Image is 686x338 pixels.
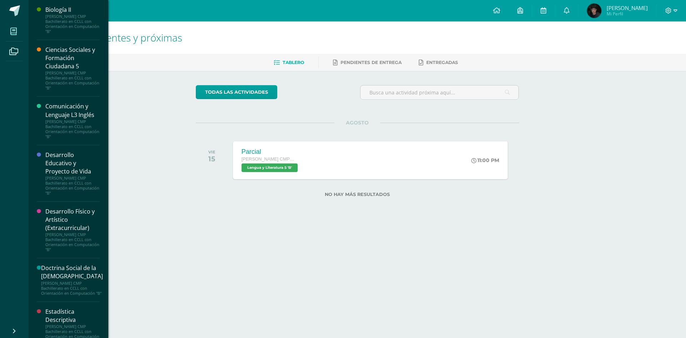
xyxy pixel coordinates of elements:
a: Comunicación y Lenguaje L3 Inglés[PERSON_NAME] CMP Bachillerato en CCLL con Orientación en Comput... [45,102,100,139]
span: [PERSON_NAME] CMP Bachillerato en CCLL con Orientación en Computación [242,157,295,162]
span: Entregadas [426,60,458,65]
span: [PERSON_NAME] [607,4,648,11]
a: Tablero [274,57,304,68]
label: No hay más resultados [196,192,519,197]
div: Doctrina Social de la [DEMOGRAPHIC_DATA] [41,264,103,280]
div: VIE [208,150,215,155]
a: Desarrollo Educativo y Proyecto de Vida[PERSON_NAME] CMP Bachillerato en CCLL con Orientación en ... [45,151,100,196]
div: [PERSON_NAME] CMP Bachillerato en CCLL con Orientación en Computación "B" [45,70,100,90]
a: Pendientes de entrega [333,57,402,68]
a: Biología II[PERSON_NAME] CMP Bachillerato en CCLL con Orientación en Computación "B" [45,6,100,34]
div: [PERSON_NAME] CMP Bachillerato en CCLL con Orientación en Computación "B" [45,119,100,139]
div: [PERSON_NAME] CMP Bachillerato en CCLL con Orientación en Computación "B" [45,232,100,252]
img: d723f480a93857577efc22627a0b9ad7.png [587,4,601,18]
input: Busca una actividad próxima aquí... [361,85,519,99]
span: Pendientes de entrega [340,60,402,65]
span: AGOSTO [334,119,380,126]
div: 11:00 PM [471,157,499,163]
a: Desarrollo Físico y Artístico (Extracurricular)[PERSON_NAME] CMP Bachillerato en CCLL con Orienta... [45,207,100,252]
a: Doctrina Social de la [DEMOGRAPHIC_DATA][PERSON_NAME] CMP Bachillerato en CCLL con Orientación en... [41,264,103,295]
div: Ciencias Sociales y Formación Ciudadana 5 [45,46,100,70]
div: Comunicación y Lenguaje L3 Inglés [45,102,100,119]
a: todas las Actividades [196,85,277,99]
span: Tablero [283,60,304,65]
span: Lengua y Literatura 5 'B' [242,163,298,172]
div: [PERSON_NAME] CMP Bachillerato en CCLL con Orientación en Computación "B" [41,281,103,296]
div: Desarrollo Físico y Artístico (Extracurricular) [45,207,100,232]
div: [PERSON_NAME] CMP Bachillerato en CCLL con Orientación en Computación "B" [45,14,100,34]
div: Parcial [242,148,299,156]
a: Ciencias Sociales y Formación Ciudadana 5[PERSON_NAME] CMP Bachillerato en CCLL con Orientación e... [45,46,100,90]
div: 15 [208,155,215,163]
span: Mi Perfil [607,11,648,17]
div: [PERSON_NAME] CMP Bachillerato en CCLL con Orientación en Computación "B" [45,176,100,196]
a: Entregadas [419,57,458,68]
span: Actividades recientes y próximas [37,31,182,44]
div: Estadística Descriptiva [45,308,100,324]
div: Desarrollo Educativo y Proyecto de Vida [45,151,100,176]
div: Biología II [45,6,100,14]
